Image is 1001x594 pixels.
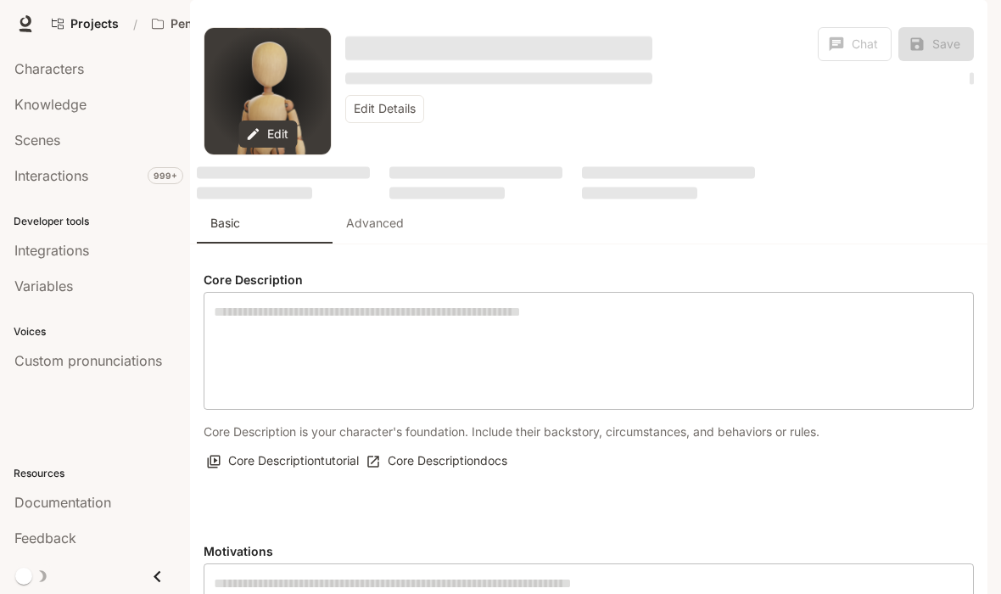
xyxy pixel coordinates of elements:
[345,27,652,68] button: Open character details dialog
[345,95,424,123] button: Edit Details
[126,15,144,33] div: /
[346,215,404,232] p: Advanced
[238,120,297,148] button: Edit
[210,215,240,232] p: Basic
[204,28,331,154] div: Avatar image
[204,292,974,410] div: label
[345,68,652,88] button: Open character details dialog
[70,17,119,31] span: Projects
[171,17,266,31] p: Pen Pals [Production]
[204,423,819,440] p: Core Description is your character's foundation. Include their backstory, circumstances, and beha...
[204,28,331,154] button: Open character avatar dialog
[204,543,974,560] h4: Motivations
[363,447,512,475] a: Core Descriptiondocs
[204,272,974,289] h4: Core Description
[44,7,126,41] a: Go to projects
[204,447,363,475] button: Core Descriptiontutorial
[144,7,292,41] button: Open workspace menu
